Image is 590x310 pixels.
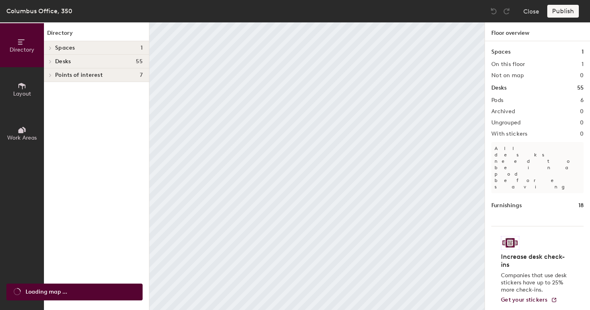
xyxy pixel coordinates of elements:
[491,142,584,193] p: All desks need to be in a pod before saving
[501,297,557,304] a: Get your stickers
[577,84,584,92] h1: 55
[26,288,67,296] span: Loading map ...
[523,5,539,18] button: Close
[140,72,143,78] span: 7
[503,7,511,15] img: Redo
[580,120,584,126] h2: 0
[491,201,522,210] h1: Furnishings
[491,131,528,137] h2: With stickers
[501,296,548,303] span: Get your stickers
[13,90,31,97] span: Layout
[6,6,72,16] div: Columbus Office, 350
[491,108,515,115] h2: Archived
[501,272,569,294] p: Companies that use desk stickers have up to 25% more check-ins.
[55,45,75,51] span: Spaces
[491,48,511,56] h1: Spaces
[578,201,584,210] h1: 18
[491,120,521,126] h2: Ungrouped
[501,253,569,269] h4: Increase desk check-ins
[491,72,524,79] h2: Not on map
[491,97,503,104] h2: Pods
[580,97,584,104] h2: 6
[141,45,143,51] span: 1
[149,22,485,310] canvas: Map
[55,72,103,78] span: Points of interest
[485,22,590,41] h1: Floor overview
[491,61,525,68] h2: On this floor
[580,72,584,79] h2: 0
[580,131,584,137] h2: 0
[7,134,37,141] span: Work Areas
[491,84,507,92] h1: Desks
[136,58,143,65] span: 55
[501,236,519,250] img: Sticker logo
[55,58,71,65] span: Desks
[490,7,498,15] img: Undo
[582,48,584,56] h1: 1
[582,61,584,68] h2: 1
[44,29,149,41] h1: Directory
[10,46,34,53] span: Directory
[580,108,584,115] h2: 0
